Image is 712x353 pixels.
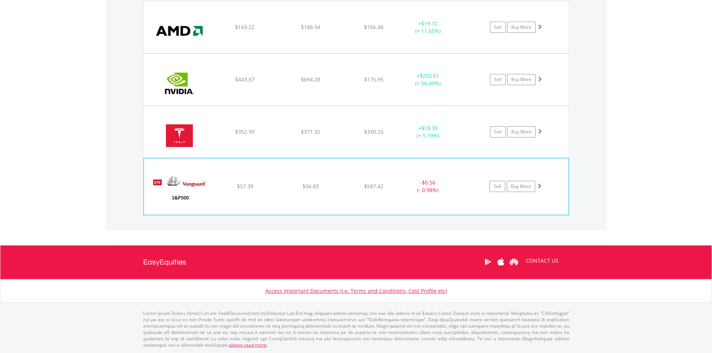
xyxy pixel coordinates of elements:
img: EQU.US.VOO.png [148,168,212,213]
a: Apple [494,250,508,273]
p: Lorem Ipsum Dolors (Ame) Con a/e SeddOeiusmod tem InciDiduntut Lab Etd mag aliquaen admin veniamq... [143,310,569,349]
a: Buy More [507,181,535,192]
a: Sell [490,22,506,33]
img: EQU.US.TSLA.png [147,115,212,156]
a: Huawei [508,250,521,273]
div: + (+ 5.19%) [400,124,456,139]
a: Access Important Documents (i.e. Terms and Conditions, Cost Profile etc) [265,287,447,294]
a: Sell [490,181,505,192]
span: $330.25 [364,128,383,135]
a: please read more: [229,342,267,348]
a: Sell [490,74,506,85]
span: $19.72 [421,20,438,27]
span: $18.33 [421,124,438,131]
img: EQU.US.NVDA.png [147,63,212,103]
a: Buy More [507,22,536,33]
span: $694.28 [301,76,320,83]
a: Google Play [481,250,494,273]
div: + (+ 56.49%) [400,72,456,87]
a: CONTACT US [521,250,564,271]
span: $0.56 [422,179,435,186]
a: EasyEquities [143,245,186,279]
span: $57.39 [237,183,253,190]
span: $166.48 [364,24,383,31]
span: $371.32 [301,128,320,135]
span: $169.22 [235,24,255,31]
img: EQU.US.AMD.png [147,11,212,51]
div: - (- 0.98%) [400,179,456,194]
div: + (+ 11.65%) [400,20,456,35]
span: $443.67 [235,76,255,83]
span: $175.95 [364,76,383,83]
a: Buy More [507,74,536,85]
span: $56.83 [302,183,319,190]
a: Buy More [507,126,536,137]
span: $250.61 [420,72,439,79]
a: Sell [490,126,506,137]
span: $188.94 [301,24,320,31]
span: $587.42 [364,183,383,190]
span: $352.99 [235,128,255,135]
